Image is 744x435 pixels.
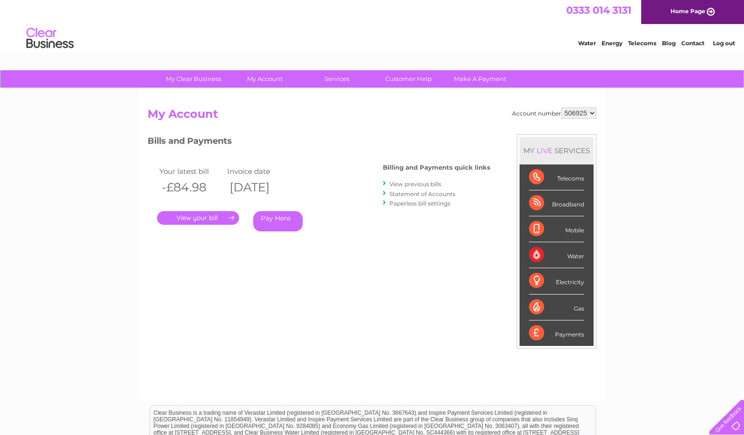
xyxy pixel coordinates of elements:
div: Gas [529,295,584,320]
a: Paperless bill settings [389,200,450,207]
a: 0333 014 3131 [566,5,631,16]
a: . [157,211,239,225]
a: Water [578,40,596,47]
img: logo.png [26,25,74,53]
div: Payments [529,320,584,346]
a: Blog [662,40,676,47]
a: Energy [602,40,622,47]
a: Customer Help [370,70,447,88]
div: Telecoms [529,164,584,190]
td: Your latest bill [157,165,225,178]
a: Services [298,70,376,88]
h3: Bills and Payments [148,134,490,151]
a: My Account [226,70,304,88]
th: [DATE] [225,178,293,197]
a: Telecoms [628,40,656,47]
div: LIVE [535,146,554,155]
a: Contact [681,40,704,47]
a: Pay Here [253,211,303,231]
a: Statement of Accounts [389,190,455,197]
h2: My Account [148,107,596,125]
a: Make A Payment [441,70,519,88]
div: Electricity [529,268,584,294]
div: MY SERVICES [520,137,594,164]
a: View previous bills [389,181,441,188]
div: Mobile [529,216,584,242]
a: My Clear Business [155,70,232,88]
td: Invoice date [225,165,293,178]
a: Log out [713,40,735,47]
div: Clear Business is a trading name of Verastar Limited (registered in [GEOGRAPHIC_DATA] No. 3667643... [150,5,595,46]
div: Account number [512,107,596,119]
th: -£84.98 [157,178,225,197]
div: Broadband [529,190,584,216]
h4: Billing and Payments quick links [383,164,490,171]
div: Water [529,242,584,268]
